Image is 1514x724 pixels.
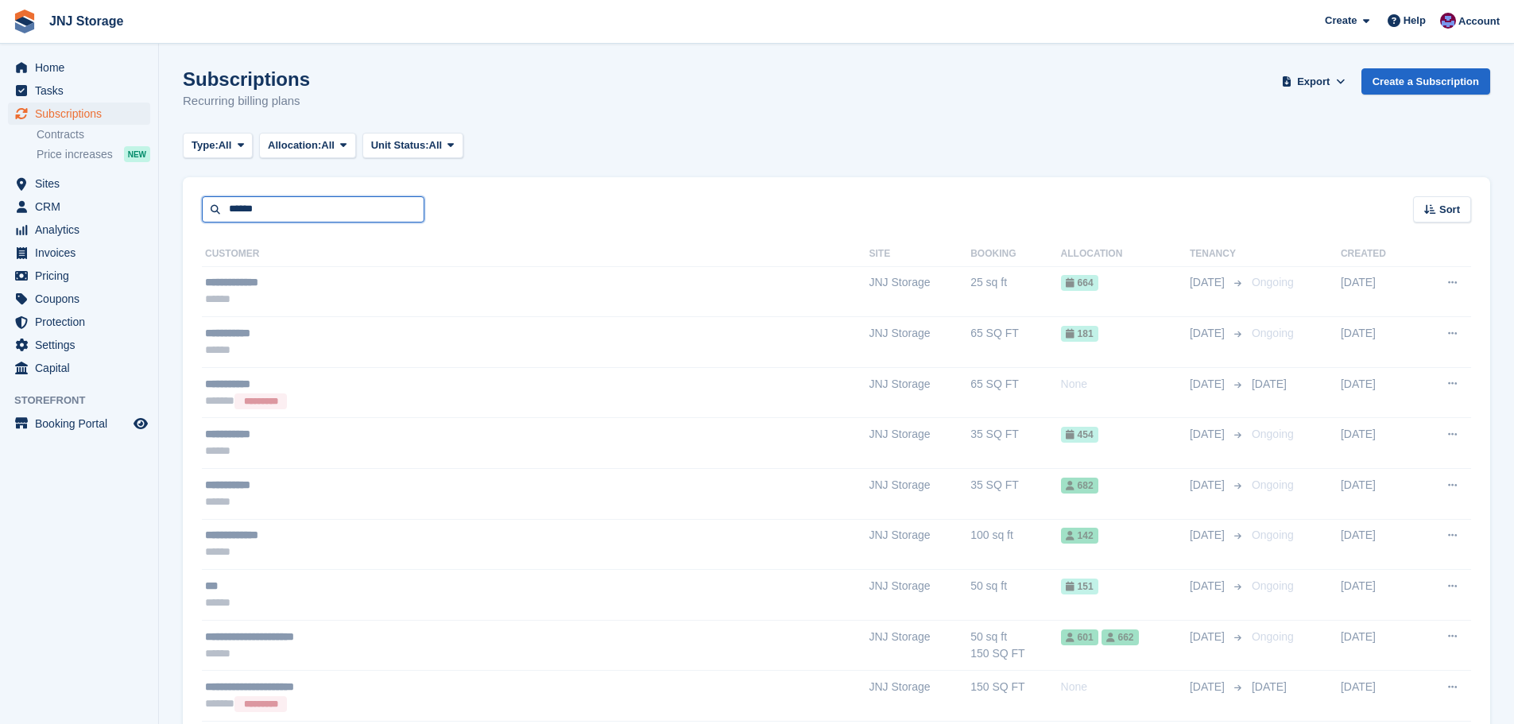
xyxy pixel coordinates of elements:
span: Protection [35,311,130,333]
span: Tasks [35,79,130,102]
a: menu [8,242,150,264]
span: Create [1325,13,1357,29]
span: CRM [35,196,130,218]
a: Preview store [131,414,150,433]
a: Price increases NEW [37,145,150,163]
span: Export [1297,74,1330,90]
a: menu [8,172,150,195]
a: menu [8,103,150,125]
span: Coupons [35,288,130,310]
h1: Subscriptions [183,68,310,90]
span: Invoices [35,242,130,264]
a: menu [8,311,150,333]
a: menu [8,357,150,379]
img: Jonathan Scrase [1440,13,1456,29]
a: menu [8,288,150,310]
a: menu [8,334,150,356]
span: Price increases [37,147,113,162]
span: Storefront [14,393,158,408]
img: stora-icon-8386f47178a22dfd0bd8f6a31ec36ba5ce8667c1dd55bd0f319d3a0aa187defe.svg [13,10,37,33]
a: Create a Subscription [1361,68,1490,95]
a: menu [8,79,150,102]
span: Capital [35,357,130,379]
p: Recurring billing plans [183,92,310,110]
span: Settings [35,334,130,356]
span: Account [1458,14,1500,29]
a: menu [8,196,150,218]
a: Contracts [37,127,150,142]
span: Sites [35,172,130,195]
a: JNJ Storage [43,8,130,34]
span: Booking Portal [35,412,130,435]
span: Subscriptions [35,103,130,125]
a: menu [8,265,150,287]
span: Pricing [35,265,130,287]
div: NEW [124,146,150,162]
span: Analytics [35,219,130,241]
a: menu [8,56,150,79]
a: menu [8,219,150,241]
span: Help [1404,13,1426,29]
a: menu [8,412,150,435]
button: Export [1279,68,1349,95]
span: Home [35,56,130,79]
